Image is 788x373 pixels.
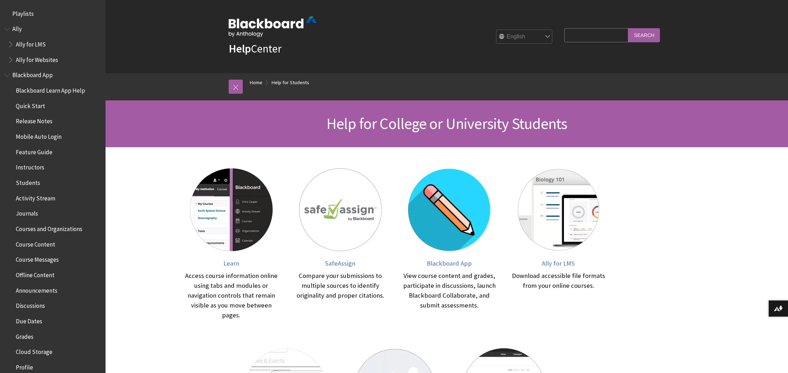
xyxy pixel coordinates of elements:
span: Students [16,177,40,186]
span: Announcements [16,285,57,294]
span: Mobile Auto Login [16,131,62,140]
img: Ally for LMS [517,168,600,251]
span: Learn [223,259,239,267]
span: Offline Content [16,269,55,279]
span: Activity Stream [16,192,55,202]
a: SafeAssign SafeAssign Compare your submissions to multiple sources to identify originality and pr... [293,168,388,320]
span: Discussions [16,300,45,309]
span: Cloud Storage [16,346,52,355]
strong: Help [229,42,251,56]
span: Ally for LMS [542,259,575,267]
span: Blackboard Learn App Help [16,85,85,94]
div: Access course information online using tabs and modules or navigation controls that remain visibl... [184,271,279,320]
span: Help for College or University Students [326,114,567,133]
div: Download accessible file formats from your online courses. [511,271,606,291]
a: Blackboard App Blackboard App View course content and grades, participate in discussions, launch ... [402,168,497,320]
nav: Book outline for Playlists [4,8,101,20]
select: Site Language Selector [496,30,553,44]
span: Course Messages [16,254,59,263]
span: Blackboard App [427,259,472,267]
div: View course content and grades, participate in discussions, launch Blackboard Collaborate, and su... [402,271,497,310]
span: Profile [16,361,33,371]
span: Quick Start [16,100,45,110]
span: Courses and Organizations [16,223,82,232]
span: Course Content [16,238,55,248]
span: Ally for Websites [16,54,58,63]
span: Instructors [16,162,44,171]
span: Ally [12,23,22,33]
a: HelpCenter [229,42,281,56]
span: Blackboard App [12,69,53,79]
a: Learn Learn Access course information online using tabs and modules or navigation controls that r... [184,168,279,320]
img: SafeAssign [299,168,382,251]
span: Grades [16,331,33,340]
span: Feature Guide [16,146,52,156]
a: Ally for LMS Ally for LMS Download accessible file formats from your online courses. [511,168,606,320]
span: Release Notes [16,116,52,125]
span: Ally for LMS [16,38,46,48]
span: Due Dates [16,315,42,325]
a: Home [250,78,262,87]
span: Journals [16,208,38,217]
div: Compare your submissions to multiple sources to identify originality and proper citations. [293,271,388,300]
nav: Book outline for Anthology Ally Help [4,23,101,66]
input: Search [628,28,660,42]
span: SafeAssign [325,259,355,267]
span: Playlists [12,8,34,17]
img: Blackboard App [408,168,491,251]
img: Blackboard by Anthology [229,17,317,37]
a: Help for Students [272,78,309,87]
img: Learn [190,168,273,251]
